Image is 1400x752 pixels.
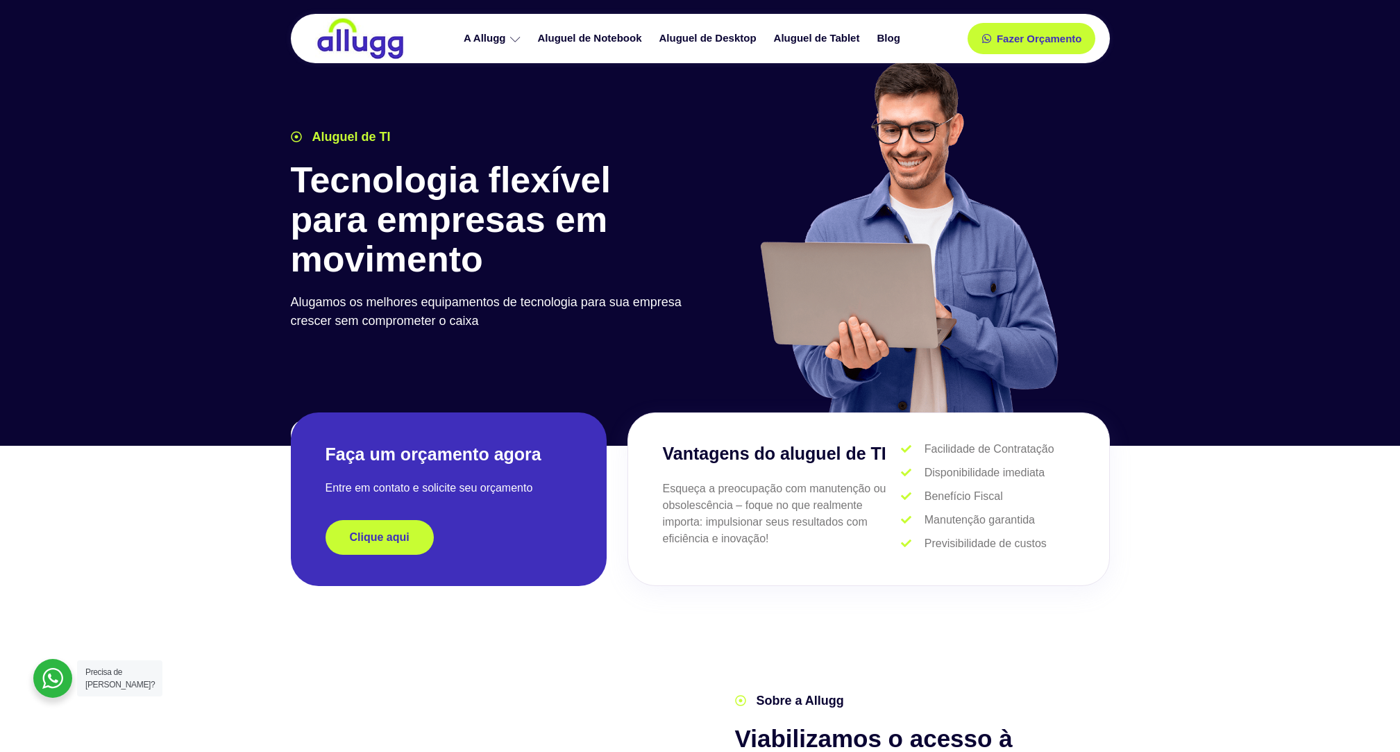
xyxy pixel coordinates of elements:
[1331,685,1400,752] iframe: Chat Widget
[291,293,693,331] p: Alugamos os melhores equipamentos de tecnologia para sua empresa crescer sem comprometer o caixa
[968,23,1096,54] a: Fazer Orçamento
[531,26,652,51] a: Aluguel de Notebook
[350,532,410,543] span: Clique aqui
[870,26,910,51] a: Blog
[85,667,155,690] span: Precisa de [PERSON_NAME]?
[921,441,1054,458] span: Facilidade de Contratação
[457,26,531,51] a: A Allugg
[315,17,405,60] img: locação de TI é Allugg
[921,488,1003,505] span: Benefício Fiscal
[997,33,1082,44] span: Fazer Orçamento
[755,58,1061,412] img: aluguel de ti para startups
[767,26,870,51] a: Aluguel de Tablet
[921,465,1045,481] span: Disponibilidade imediata
[291,160,693,280] h1: Tecnologia flexível para empresas em movimento
[309,128,391,147] span: Aluguel de TI
[663,481,902,547] p: Esqueça a preocupação com manutenção ou obsolescência – foque no que realmente importa: impulsion...
[921,535,1047,552] span: Previsibilidade de custos
[921,512,1035,528] span: Manutenção garantida
[326,520,434,555] a: Clique aqui
[326,443,572,466] h2: Faça um orçamento agora
[753,692,844,710] span: Sobre a Allugg
[663,441,902,467] h3: Vantagens do aluguel de TI
[326,480,572,496] p: Entre em contato e solicite seu orçamento
[652,26,767,51] a: Aluguel de Desktop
